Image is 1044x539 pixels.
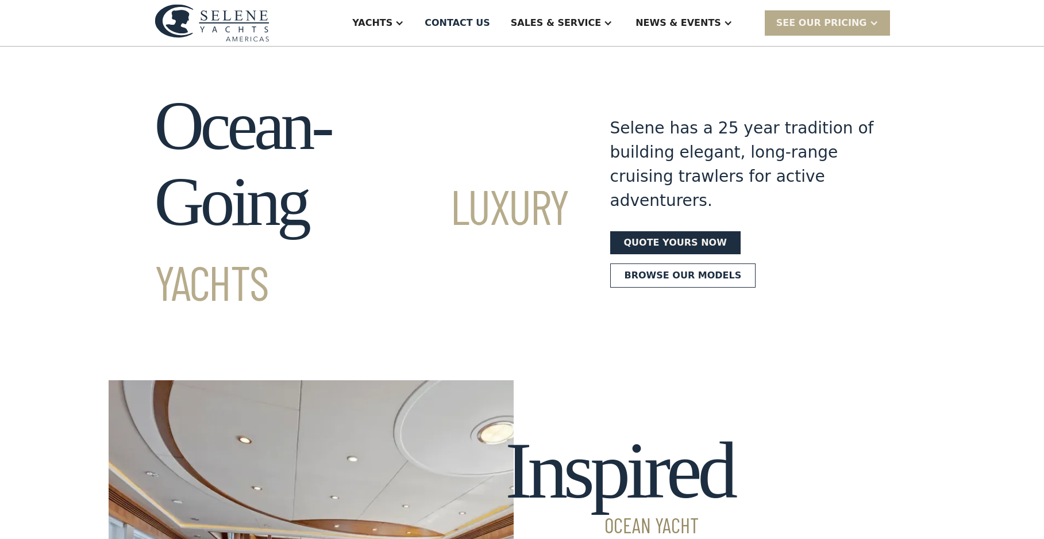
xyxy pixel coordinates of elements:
a: Quote yours now [610,231,741,254]
div: Contact US [425,16,490,30]
div: News & EVENTS [635,16,721,30]
img: logo [155,4,269,41]
h1: Ocean-Going [155,88,569,316]
div: Sales & Service [511,16,601,30]
a: Browse our models [610,263,756,288]
span: Ocean Yacht [505,515,733,536]
div: SEE Our Pricing [765,10,890,35]
span: Luxury Yachts [155,177,569,311]
div: Selene has a 25 year tradition of building elegant, long-range cruising trawlers for active adven... [610,116,875,213]
div: Yachts [352,16,392,30]
div: SEE Our Pricing [776,16,867,30]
